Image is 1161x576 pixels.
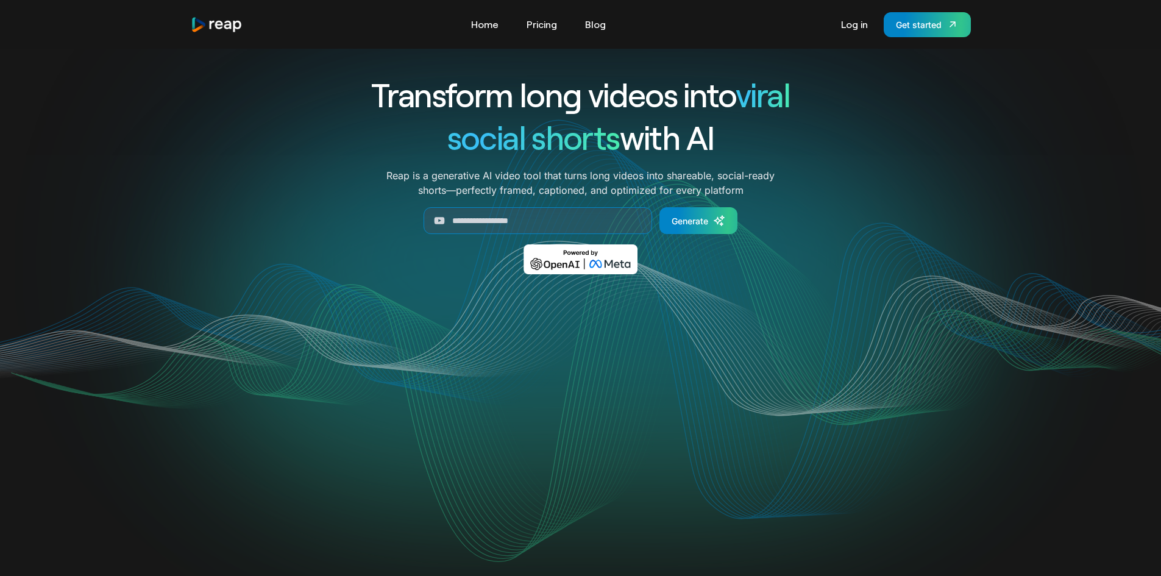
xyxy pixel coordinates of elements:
[579,15,612,34] a: Blog
[524,244,637,274] img: Powered by OpenAI & Meta
[672,215,708,227] div: Generate
[191,16,243,33] a: home
[327,116,834,158] h1: with AI
[335,292,826,538] video: Your browser does not support the video tag.
[736,74,790,114] span: viral
[386,168,775,197] p: Reap is a generative AI video tool that turns long videos into shareable, social-ready shorts—per...
[447,117,620,157] span: social shorts
[327,73,834,116] h1: Transform long videos into
[896,18,942,31] div: Get started
[465,15,505,34] a: Home
[191,16,243,33] img: reap logo
[520,15,563,34] a: Pricing
[835,15,874,34] a: Log in
[884,12,971,37] a: Get started
[659,207,737,234] a: Generate
[327,207,834,234] form: Generate Form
